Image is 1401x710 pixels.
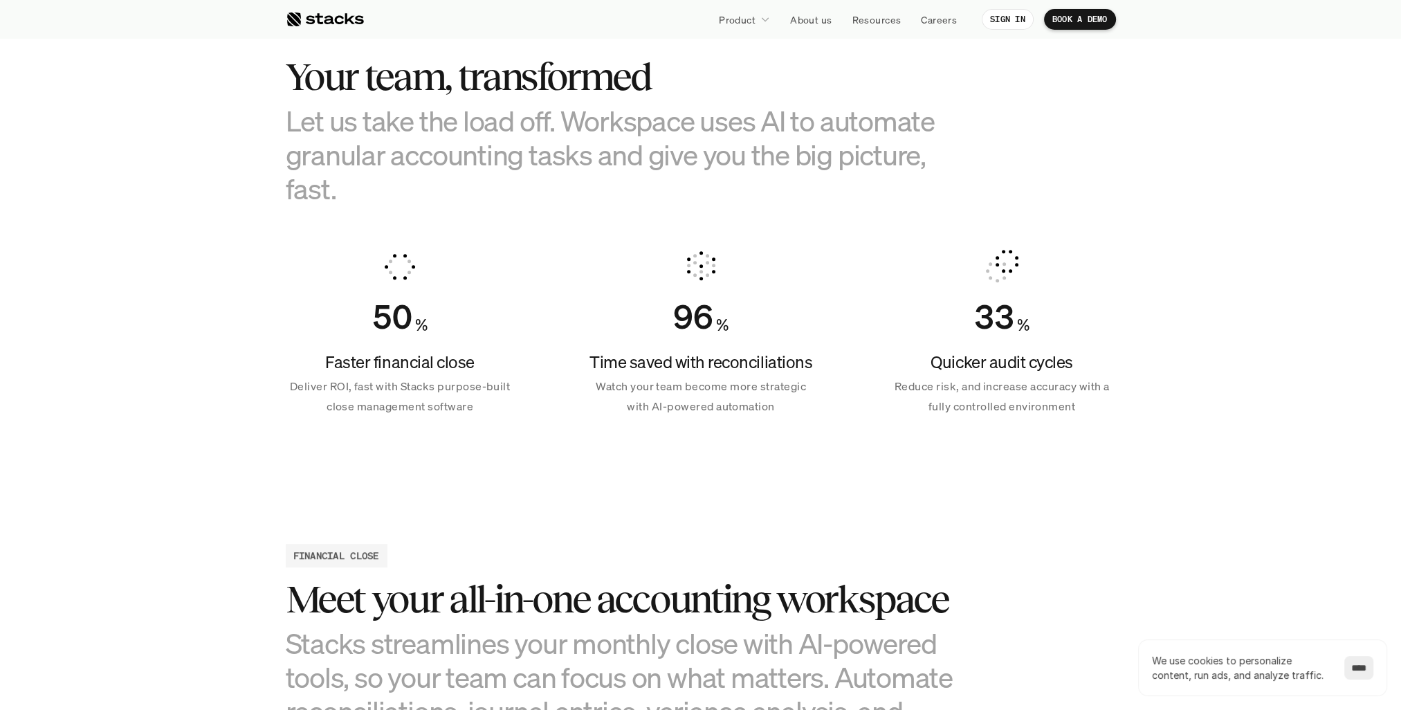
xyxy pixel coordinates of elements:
p: SIGN IN [990,15,1025,24]
h4: % [716,313,729,337]
h4: Quicker audit cycles [888,351,1116,374]
a: SIGN IN [982,9,1034,30]
h2: FINANCIAL CLOSE [293,548,379,563]
a: About us [782,7,840,32]
a: BOOK A DEMO [1044,9,1116,30]
p: Watch your team become more strategic with AI-powered automation [587,376,815,417]
p: Product [719,12,756,27]
p: Resources [852,12,901,27]
a: Resources [843,7,909,32]
a: Careers [913,7,965,32]
h4: % [1017,313,1029,337]
p: We use cookies to personalize content, run ads, and analyze traffic. [1152,653,1330,682]
h3: Meet your all-in-one accounting workspace [286,578,978,621]
h4: Faster financial close [286,351,514,374]
div: Counter ends at 33 [974,297,1014,337]
p: Reduce risk, and increase accuracy with a fully controlled environment [888,376,1116,417]
p: About us [790,12,832,27]
p: Careers [921,12,957,27]
h4: % [415,313,428,337]
p: Deliver ROI, fast with Stacks purpose-built close management software [286,376,514,417]
h2: Your team, transformed [286,55,978,98]
h4: Time saved with reconciliations [587,351,815,374]
div: Counter ends at 50 [372,297,412,337]
div: Counter ends at 96 [673,297,713,337]
p: BOOK A DEMO [1052,15,1108,24]
a: Privacy Policy [163,320,224,330]
h3: Let us take the load off. Workspace uses AI to automate granular accounting tasks and give you th... [286,104,978,206]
